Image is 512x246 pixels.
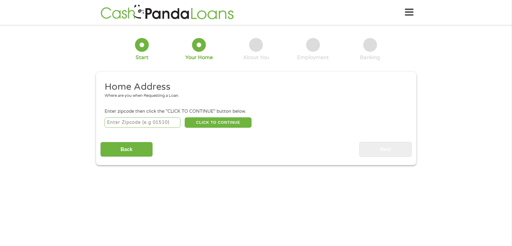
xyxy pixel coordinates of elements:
div: Start [136,54,148,61]
img: GetLoanNow Logo [99,4,236,21]
input: Next [359,142,412,157]
div: Employment [297,54,329,61]
div: Your Home [185,54,213,61]
input: Enter Zipcode (e.g 01510) [105,117,180,128]
input: Back [100,142,153,157]
div: Where are you when Requesting a Loan. [105,93,403,99]
div: About You [243,54,269,61]
div: Banking [360,54,380,61]
h2: Home Address [105,81,403,93]
div: Enter zipcode then click the "CLICK TO CONTINUE" button below. [105,108,407,115]
button: CLICK TO CONTINUE [185,117,252,128]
